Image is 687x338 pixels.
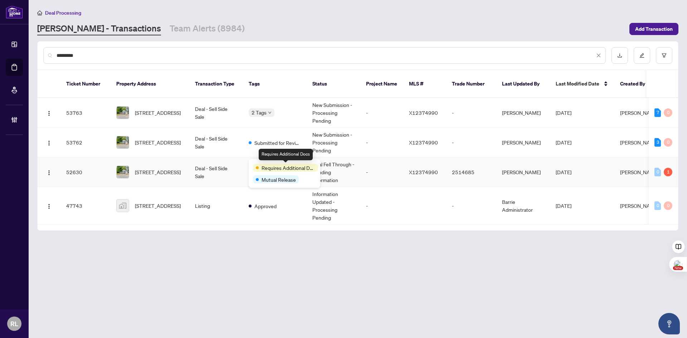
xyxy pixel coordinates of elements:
td: - [360,187,403,225]
a: Team Alerts (8984) [170,23,245,35]
td: Deal - Sell Side Sale [189,128,243,157]
span: RL [10,319,18,329]
span: [PERSON_NAME] [620,139,659,146]
td: 2514685 [446,157,496,187]
td: - [446,187,496,225]
span: [DATE] [556,169,571,175]
div: 7 [654,108,661,117]
td: [PERSON_NAME] [496,128,550,157]
span: home [37,10,42,15]
th: Project Name [360,70,403,98]
span: edit [639,53,644,58]
img: thumbnail-img [117,107,129,119]
th: Ticket Number [60,70,111,98]
span: [PERSON_NAME] [620,109,659,116]
span: [PERSON_NAME] [620,202,659,209]
a: [PERSON_NAME] - Transactions [37,23,161,35]
span: [STREET_ADDRESS] [135,109,181,117]
span: Mutual Release [262,176,296,183]
span: close [596,53,601,58]
td: Deal - Sell Side Sale [189,98,243,128]
button: Logo [43,166,55,178]
td: Information Updated - Processing Pending [307,187,360,225]
img: Logo [46,170,52,176]
td: - [446,128,496,157]
td: Deal Fell Through - Pending Information [307,157,360,187]
td: - [360,98,403,128]
div: 1 [664,168,672,176]
button: Logo [43,137,55,148]
td: New Submission - Processing Pending [307,98,360,128]
th: Last Updated By [496,70,550,98]
span: X12374990 [409,139,438,146]
div: 0 [664,108,672,117]
td: [PERSON_NAME] [496,157,550,187]
button: download [612,47,628,64]
span: filter [662,53,667,58]
span: Add Transaction [635,23,673,35]
th: Property Address [111,70,189,98]
div: 0 [654,201,661,210]
img: thumbnail-img [117,166,129,178]
div: 0 [664,138,672,147]
td: Listing [189,187,243,225]
div: 3 [654,138,661,147]
div: Requires Additional Docs [259,149,313,160]
th: Trade Number [446,70,496,98]
span: [STREET_ADDRESS] [135,202,181,210]
th: Transaction Type [189,70,243,98]
button: Add Transaction [629,23,678,35]
img: Logo [46,111,52,116]
td: Barrie Administrator [496,187,550,225]
span: Requires Additional Docs [262,164,315,172]
div: 0 [664,201,672,210]
button: Logo [43,107,55,118]
th: Created By [614,70,657,98]
button: Open asap [658,313,680,334]
td: New Submission - Processing Pending [307,128,360,157]
td: - [360,128,403,157]
th: Tags [243,70,307,98]
img: thumbnail-img [117,200,129,212]
button: edit [634,47,650,64]
th: Status [307,70,360,98]
span: [DATE] [556,109,571,116]
img: thumbnail-img [117,136,129,148]
button: filter [656,47,672,64]
span: down [268,111,272,114]
span: download [617,53,622,58]
span: [DATE] [556,202,571,209]
span: [STREET_ADDRESS] [135,168,181,176]
span: 2 Tags [252,108,267,117]
span: [PERSON_NAME] [620,169,659,175]
td: 53762 [60,128,111,157]
td: 47743 [60,187,111,225]
th: MLS # [403,70,446,98]
img: Logo [46,140,52,146]
div: 0 [654,168,661,176]
td: 53763 [60,98,111,128]
span: X12374990 [409,109,438,116]
td: Deal - Sell Side Sale [189,157,243,187]
span: Last Modified Date [556,80,599,88]
img: Logo [46,204,52,209]
span: X12374990 [409,169,438,175]
span: Approved [254,202,277,210]
td: 52630 [60,157,111,187]
img: logo [6,5,23,19]
td: - [446,98,496,128]
span: [STREET_ADDRESS] [135,138,181,146]
button: Logo [43,200,55,211]
td: [PERSON_NAME] [496,98,550,128]
span: Submitted for Review [254,139,301,147]
span: Deal Processing [45,10,81,16]
span: [DATE] [556,139,571,146]
th: Last Modified Date [550,70,614,98]
td: - [360,157,403,187]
